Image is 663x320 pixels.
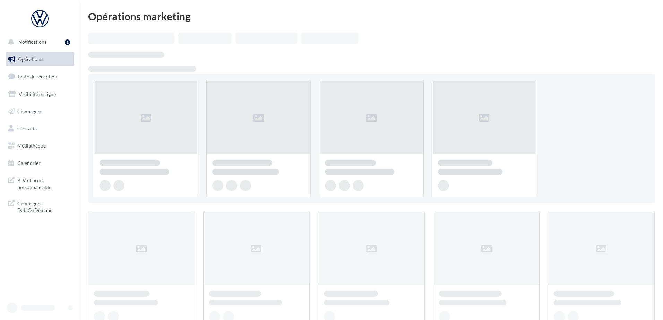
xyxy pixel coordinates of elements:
[4,35,73,49] button: Notifications 1
[17,160,41,166] span: Calendrier
[4,173,76,193] a: PLV et print personnalisable
[18,73,57,79] span: Boîte de réception
[18,56,42,62] span: Opérations
[17,143,46,149] span: Médiathèque
[4,156,76,170] a: Calendrier
[4,52,76,66] a: Opérations
[4,69,76,84] a: Boîte de réception
[18,39,46,45] span: Notifications
[65,39,70,45] div: 1
[88,11,655,21] div: Opérations marketing
[17,125,37,131] span: Contacts
[4,121,76,136] a: Contacts
[17,176,71,190] span: PLV et print personnalisable
[4,104,76,119] a: Campagnes
[4,196,76,216] a: Campagnes DataOnDemand
[17,199,71,214] span: Campagnes DataOnDemand
[4,87,76,101] a: Visibilité en ligne
[19,91,56,97] span: Visibilité en ligne
[17,108,42,114] span: Campagnes
[4,139,76,153] a: Médiathèque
